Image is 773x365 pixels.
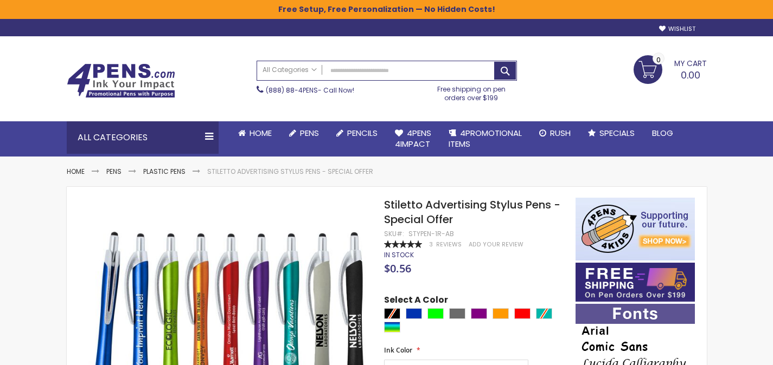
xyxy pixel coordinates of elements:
[67,63,175,98] img: 4Pens Custom Pens and Promotional Products
[143,167,186,176] a: Plastic Pens
[429,240,433,249] span: 3
[347,127,378,139] span: Pencils
[493,308,509,319] div: Orange
[67,167,85,176] a: Home
[659,25,695,33] a: Wishlist
[106,167,122,176] a: Pens
[531,121,579,145] a: Rush
[514,308,531,319] div: Red
[384,346,412,355] span: Ink Color
[579,121,643,145] a: Specials
[229,121,280,145] a: Home
[408,230,454,238] div: STYPEN-1R-AB
[250,127,272,139] span: Home
[634,55,707,82] a: 0.00 0
[436,240,462,249] span: Reviews
[469,240,523,249] a: Add Your Review
[449,308,465,319] div: Grey
[426,81,517,102] div: Free shipping on pen orders over $199
[656,55,661,65] span: 0
[266,86,354,95] span: - Call Now!
[384,322,400,333] div: Assorted
[652,127,673,139] span: Blog
[384,250,414,259] span: In stock
[257,61,322,79] a: All Categories
[643,121,682,145] a: Blog
[384,261,411,276] span: $0.56
[266,86,318,95] a: (888) 88-4PENS
[67,121,219,154] div: All Categories
[576,263,695,302] img: Free shipping on orders over $199
[384,197,560,227] span: Stiletto Advertising Stylus Pens - Special Offer
[395,127,431,149] span: 4Pens 4impact
[429,240,463,249] a: 3 Reviews
[384,229,404,238] strong: SKU
[207,167,373,176] li: Stiletto Advertising Stylus Pens - Special Offer
[471,308,487,319] div: Purple
[681,68,700,82] span: 0.00
[599,127,635,139] span: Specials
[427,308,444,319] div: Lime Green
[576,198,695,260] img: 4pens 4 kids
[384,240,422,248] div: 100%
[300,127,319,139] span: Pens
[384,251,414,259] div: Availability
[386,121,440,157] a: 4Pens4impact
[550,127,571,139] span: Rush
[328,121,386,145] a: Pencils
[406,308,422,319] div: Blue
[263,66,317,74] span: All Categories
[280,121,328,145] a: Pens
[384,294,448,309] span: Select A Color
[440,121,531,157] a: 4PROMOTIONALITEMS
[449,127,522,149] span: 4PROMOTIONAL ITEMS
